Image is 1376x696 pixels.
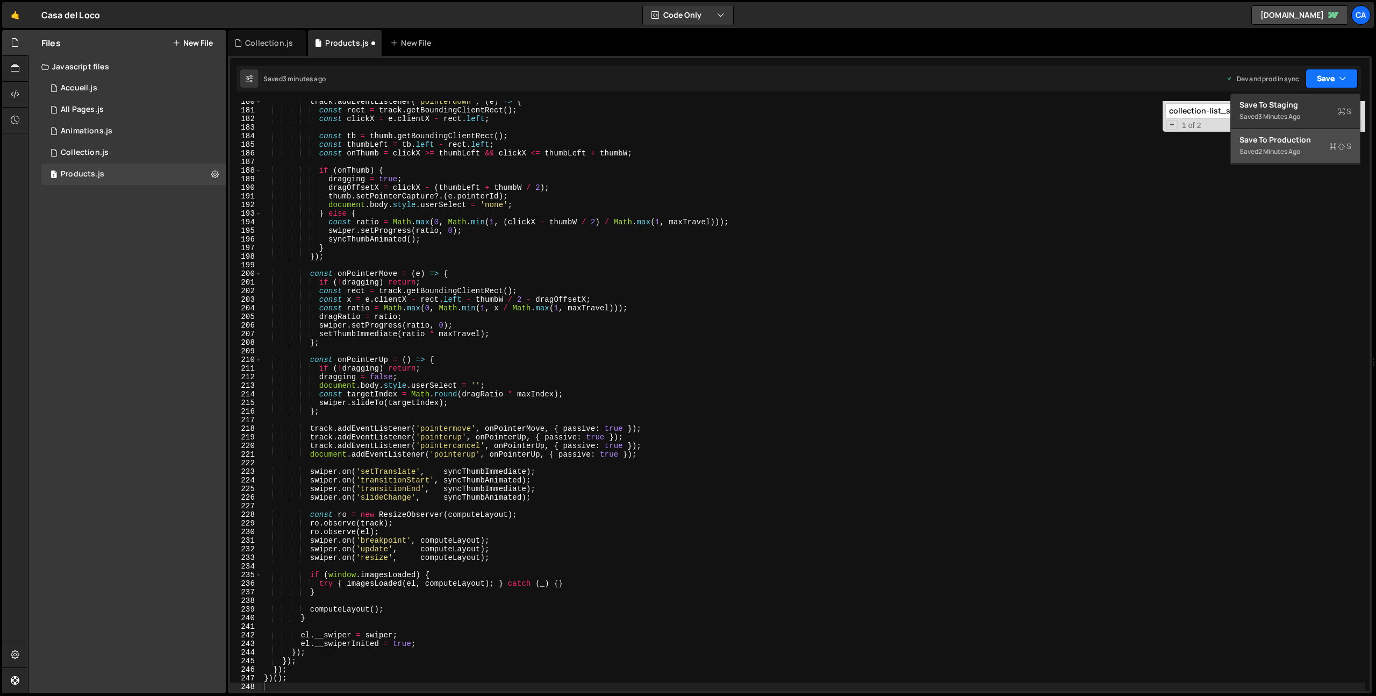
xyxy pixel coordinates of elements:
[283,74,326,83] div: 3 minutes ago
[230,97,262,106] div: 180
[230,467,262,476] div: 223
[230,140,262,149] div: 185
[41,9,100,22] div: Casa del Loco
[1351,5,1371,25] a: Ca
[41,142,226,164] div: 16791/46116.js
[230,287,262,295] div: 202
[1178,121,1206,130] span: 1 of 2
[230,175,262,183] div: 189
[230,381,262,390] div: 213
[173,39,213,47] button: New File
[230,450,262,459] div: 221
[51,171,57,180] span: 1
[230,364,262,373] div: 211
[230,226,262,235] div: 195
[325,38,369,48] div: Products.js
[1258,112,1300,121] div: 3 minutes ago
[230,390,262,399] div: 214
[230,536,262,545] div: 231
[230,158,262,166] div: 187
[230,631,262,640] div: 242
[230,459,262,467] div: 222
[61,126,112,136] div: Animations.js
[41,99,226,120] div: 16791/45882.js
[230,588,262,596] div: 237
[263,74,326,83] div: Saved
[61,83,97,93] div: Accueil.js
[230,115,262,123] div: 182
[230,622,262,631] div: 241
[230,553,262,562] div: 233
[230,614,262,622] div: 240
[230,424,262,433] div: 218
[1226,74,1299,83] div: Dev and prod in sync
[1258,147,1300,156] div: 2 minutes ago
[230,123,262,132] div: 183
[230,338,262,347] div: 208
[2,2,28,28] a: 🤙
[230,510,262,519] div: 228
[230,252,262,261] div: 198
[61,169,104,179] div: Products.js
[390,38,435,48] div: New File
[230,399,262,407] div: 215
[230,579,262,588] div: 236
[643,5,733,25] button: Code Only
[230,571,262,579] div: 235
[230,640,262,648] div: 243
[230,269,262,278] div: 200
[230,502,262,510] div: 227
[41,120,226,142] div: 16791/46000.js
[230,657,262,665] div: 245
[230,313,262,321] div: 205
[230,330,262,338] div: 207
[230,347,262,356] div: 209
[41,77,226,99] div: 16791/45941.js
[230,192,262,201] div: 191
[230,493,262,502] div: 226
[230,278,262,287] div: 201
[1231,129,1360,164] button: Save to ProductionS Saved2 minutes ago
[61,105,104,115] div: All Pages.js
[41,37,61,49] h2: Files
[230,304,262,313] div: 204
[230,476,262,485] div: 224
[230,209,262,218] div: 193
[230,166,262,175] div: 188
[1166,120,1178,130] span: Toggle Replace mode
[230,261,262,269] div: 199
[230,683,262,691] div: 248
[1165,103,1300,119] input: Search for
[230,528,262,536] div: 230
[230,596,262,605] div: 238
[230,416,262,424] div: 217
[41,164,226,185] div: 16791/46302.js
[230,149,262,158] div: 186
[230,519,262,528] div: 229
[230,562,262,571] div: 234
[1239,100,1351,110] div: Save to Staging
[230,132,262,140] div: 184
[230,665,262,674] div: 246
[1251,5,1348,25] a: [DOMAIN_NAME]
[230,106,262,115] div: 181
[1231,94,1360,129] button: Save to StagingS Saved3 minutes ago
[230,321,262,330] div: 206
[230,295,262,304] div: 203
[230,485,262,493] div: 225
[230,218,262,226] div: 194
[230,183,262,192] div: 190
[230,373,262,381] div: 212
[230,648,262,657] div: 244
[61,148,109,158] div: Collection.js
[245,38,293,48] div: Collection.js
[230,545,262,553] div: 232
[230,442,262,450] div: 220
[230,407,262,416] div: 216
[230,674,262,683] div: 247
[230,433,262,442] div: 219
[1338,106,1351,117] span: S
[230,605,262,614] div: 239
[230,356,262,364] div: 210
